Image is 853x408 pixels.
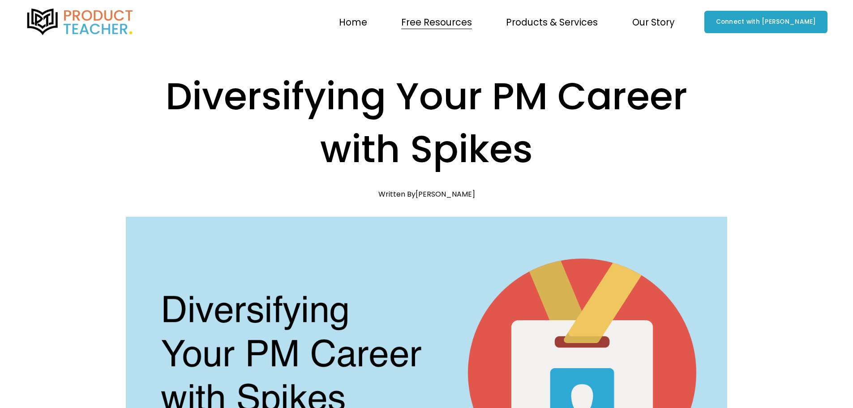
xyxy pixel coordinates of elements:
a: folder dropdown [506,13,598,31]
span: Our Story [632,14,675,30]
h1: Diversifying Your PM Career with Spikes [126,70,727,176]
img: Product Teacher [26,9,135,35]
a: [PERSON_NAME] [416,189,475,199]
a: Connect with [PERSON_NAME] [704,11,827,33]
a: folder dropdown [401,13,472,31]
a: Home [339,13,367,31]
span: Products & Services [506,14,598,30]
a: folder dropdown [632,13,675,31]
div: Written By [378,190,475,198]
span: Free Resources [401,14,472,30]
